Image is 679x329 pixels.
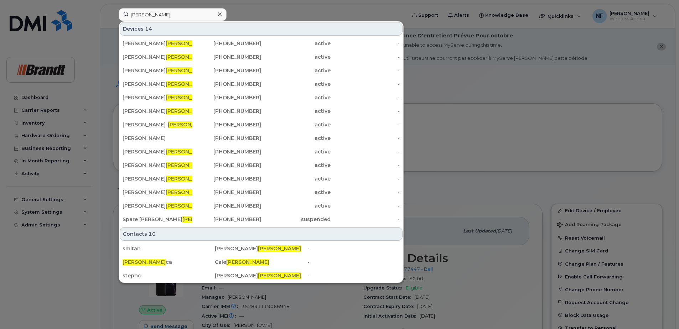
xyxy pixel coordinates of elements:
div: [PHONE_NUMBER] [192,189,261,196]
a: [PERSON_NAME][PERSON_NAME][PHONE_NUMBER]active- [120,186,403,199]
div: [PERSON_NAME] [123,108,192,115]
div: Contacts [120,227,403,241]
span: [PERSON_NAME] [168,121,211,128]
div: [PERSON_NAME] [123,175,192,182]
div: active [261,80,331,88]
div: suspended [261,216,331,223]
div: [PERSON_NAME] [215,272,307,279]
a: [PERSON_NAME][PERSON_NAME][PHONE_NUMBER]active- [120,37,403,50]
a: [PERSON_NAME][PERSON_NAME][PHONE_NUMBER]active- [120,145,403,158]
span: [PERSON_NAME] [258,245,301,252]
div: Cale [215,258,307,266]
div: - [331,40,400,47]
div: active [261,94,331,101]
div: [PERSON_NAME] [123,40,192,47]
span: 10 [149,230,156,237]
div: active [261,202,331,209]
div: [PHONE_NUMBER] [192,202,261,209]
span: [PERSON_NAME] [166,189,209,195]
div: smitan [123,245,215,252]
div: active [261,175,331,182]
span: [PERSON_NAME] [123,259,166,265]
div: - [307,272,400,279]
div: [PHONE_NUMBER] [192,67,261,74]
span: [PERSON_NAME] [166,203,209,209]
div: Devices [120,22,403,36]
div: - [331,162,400,169]
div: - [331,94,400,101]
div: - [331,148,400,155]
div: [PERSON_NAME] [215,245,307,252]
div: - [331,216,400,223]
div: [PHONE_NUMBER] [192,53,261,61]
a: [PERSON_NAME][PERSON_NAME][PHONE_NUMBER]active- [120,105,403,117]
a: [PERSON_NAME][PERSON_NAME][PHONE_NUMBER]active- [120,64,403,77]
span: [PERSON_NAME] [166,54,209,60]
div: - [331,67,400,74]
span: [PERSON_NAME] [166,40,209,47]
div: [PHONE_NUMBER] [192,162,261,169]
div: [PHONE_NUMBER] [192,175,261,182]
span: [PERSON_NAME] [166,81,209,87]
div: [PERSON_NAME] [123,80,192,88]
div: - [331,53,400,61]
div: [PHONE_NUMBER] [192,94,261,101]
div: [PHONE_NUMBER] [192,148,261,155]
a: [PERSON_NAME][PERSON_NAME][PHONE_NUMBER]active- [120,91,403,104]
a: Spare [PERSON_NAME][PERSON_NAME]ers[PHONE_NUMBER]suspended- [120,213,403,226]
div: ca [123,258,215,266]
div: - [331,135,400,142]
a: smitan[PERSON_NAME][PERSON_NAME]- [120,242,403,255]
a: [PERSON_NAME][PERSON_NAME][PHONE_NUMBER]active- [120,159,403,172]
span: [PERSON_NAME] [166,162,209,168]
span: [PERSON_NAME] [166,176,209,182]
div: active [261,162,331,169]
span: [PERSON_NAME] [166,148,209,155]
a: [PERSON_NAME]caCale[PERSON_NAME]- [120,256,403,268]
div: [PERSON_NAME] [123,94,192,101]
div: - [307,258,400,266]
div: - [331,189,400,196]
a: [PERSON_NAME][PERSON_NAME][PHONE_NUMBER]active- [120,78,403,90]
span: [PERSON_NAME] [166,94,209,101]
span: [PERSON_NAME] [226,259,269,265]
div: [PERSON_NAME] [123,189,192,196]
a: [PERSON_NAME][PERSON_NAME][PHONE_NUMBER]active- [120,172,403,185]
div: active [261,108,331,115]
a: [PERSON_NAME][PERSON_NAME][PHONE_NUMBER]active- [120,199,403,212]
div: [PHONE_NUMBER] [192,135,261,142]
a: stephc[PERSON_NAME][PERSON_NAME]- [120,269,403,282]
span: [PERSON_NAME] [258,272,301,279]
div: [PHONE_NUMBER] [192,121,261,128]
div: [PHONE_NUMBER] [192,80,261,88]
div: - [331,121,400,128]
span: [PERSON_NAME] [166,67,209,74]
div: - [331,108,400,115]
div: active [261,40,331,47]
div: [PERSON_NAME]- [123,121,192,128]
div: [PERSON_NAME] [123,148,192,155]
div: stephc [123,272,215,279]
div: [PERSON_NAME] [123,53,192,61]
a: [PERSON_NAME][PHONE_NUMBER]active- [120,132,403,145]
span: 14 [145,25,152,32]
div: active [261,189,331,196]
div: active [261,148,331,155]
div: [PERSON_NAME] [123,67,192,74]
div: [PHONE_NUMBER] [192,40,261,47]
a: [PERSON_NAME]-[PERSON_NAME][PHONE_NUMBER]active- [120,118,403,131]
a: [PERSON_NAME][PERSON_NAME][PHONE_NUMBER]active- [120,51,403,63]
div: [PERSON_NAME] [123,135,192,142]
div: active [261,67,331,74]
div: - [331,202,400,209]
div: active [261,135,331,142]
div: active [261,53,331,61]
span: [PERSON_NAME] [166,108,209,114]
div: - [331,175,400,182]
div: [PERSON_NAME] [123,202,192,209]
span: [PERSON_NAME] [182,216,226,223]
div: - [331,80,400,88]
div: [PHONE_NUMBER] [192,108,261,115]
div: [PERSON_NAME] [123,162,192,169]
div: [PHONE_NUMBER] [192,216,261,223]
